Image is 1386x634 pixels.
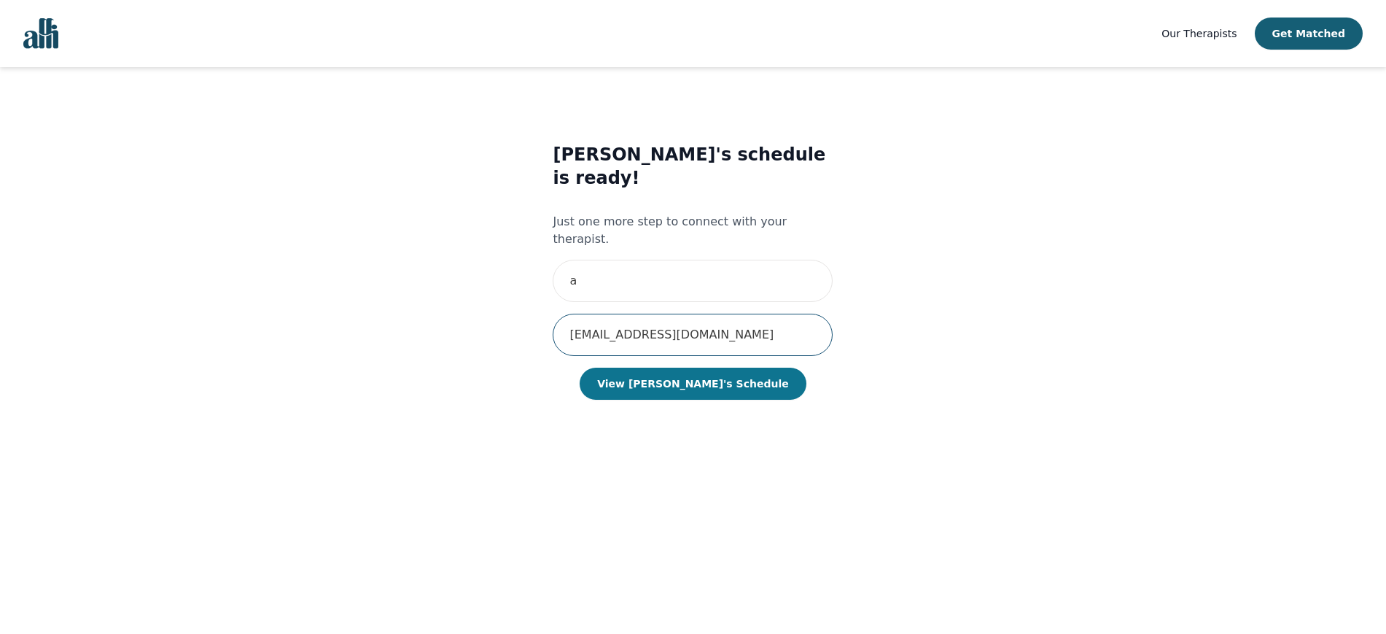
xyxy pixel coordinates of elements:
a: Our Therapists [1161,25,1237,42]
input: Email [553,314,833,356]
p: Just one more step to connect with your therapist. [553,213,833,248]
h3: [PERSON_NAME]'s schedule is ready! [553,143,833,190]
span: Our Therapists [1161,28,1237,39]
button: Get Matched [1255,18,1363,50]
button: View [PERSON_NAME]'s Schedule [580,368,806,400]
img: alli logo [23,18,58,49]
input: First Name [553,260,833,302]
